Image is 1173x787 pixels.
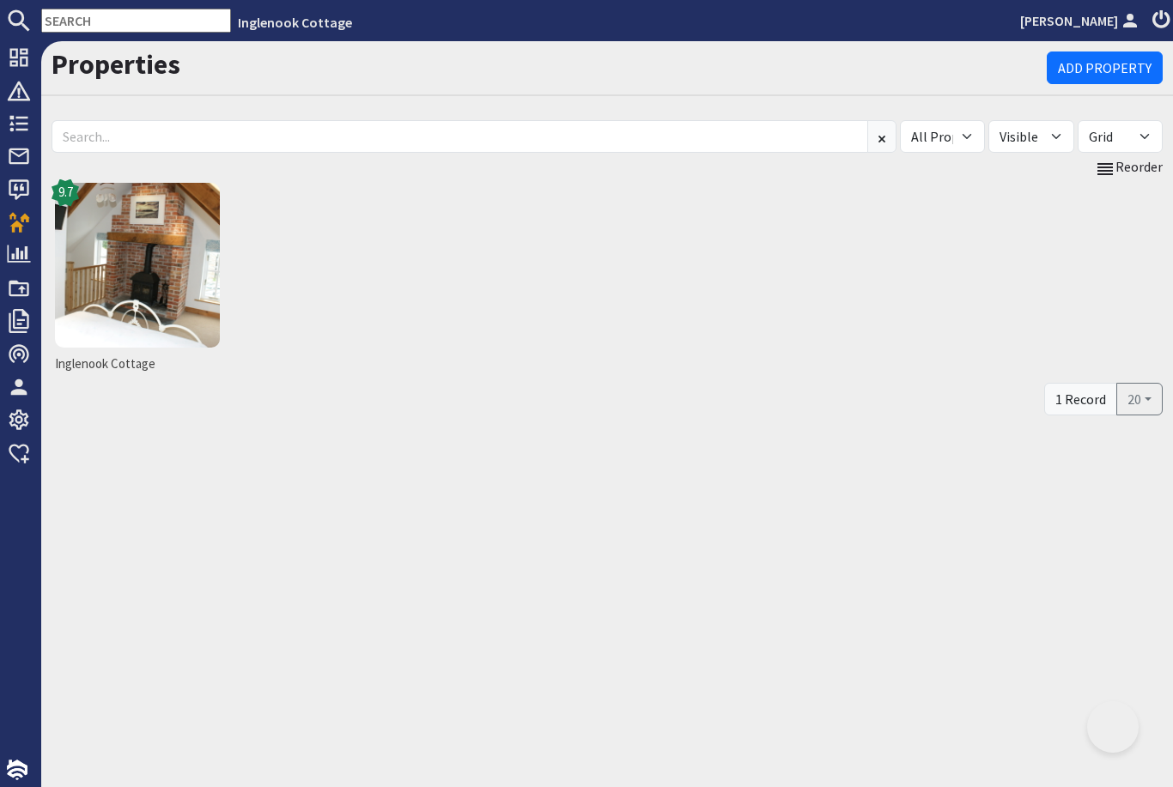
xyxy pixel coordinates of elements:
[1116,383,1163,415] button: 20
[1087,701,1139,753] iframe: Toggle Customer Support
[7,760,27,780] img: staytech_i_w-64f4e8e9ee0a9c174fd5317b4b171b261742d2d393467e5bdba4413f4f884c10.svg
[52,179,223,380] a: Inglenook Cottage9.7
[238,14,352,31] a: Inglenook Cottage
[58,183,73,203] span: 9.7
[1044,383,1117,415] div: 1 Record
[1095,156,1163,179] a: Reorder
[52,120,868,153] input: Search...
[1047,51,1163,84] a: Add Property
[1020,10,1142,31] a: [PERSON_NAME]
[55,183,220,348] img: Inglenook Cottage 's icon
[41,9,231,33] input: SEARCH
[55,354,220,374] span: Inglenook Cottage
[52,47,180,82] a: Properties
